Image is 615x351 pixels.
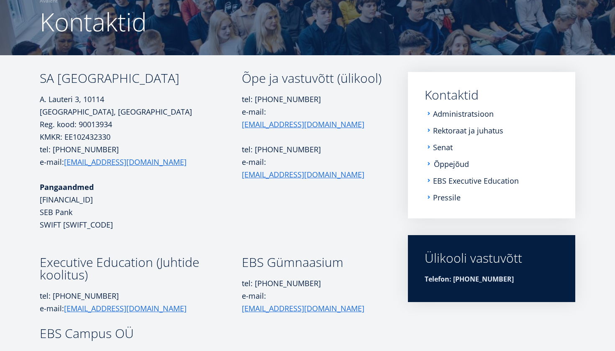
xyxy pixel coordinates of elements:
a: Õppejõud [434,160,469,168]
a: Rektoraat ja juhatus [433,126,503,135]
a: Kontaktid [425,89,559,101]
a: Senat [433,143,453,151]
a: Pressile [433,193,461,202]
p: e-mail: [242,156,384,181]
p: A. Lauteri 3, 10114 [GEOGRAPHIC_DATA], [GEOGRAPHIC_DATA] Reg. kood: 90013934 [40,93,242,131]
span: Kontaktid [40,5,147,39]
h3: Õpe ja vastuvõtt (ülikool) [242,72,384,85]
p: tel: [PHONE_NUMBER] e-mail: [242,277,384,315]
a: EBS Executive Education [433,177,519,185]
h3: Executive Education (Juhtide koolitus) [40,256,242,281]
div: Ülikooli vastuvõtt [425,252,559,264]
a: [EMAIL_ADDRESS][DOMAIN_NAME] [242,118,364,131]
h3: EBS Campus OÜ [40,327,242,340]
h3: EBS Gümnaasium [242,256,384,269]
h3: SA [GEOGRAPHIC_DATA] [40,72,242,85]
p: tel: [PHONE_NUMBER] e-mail: [40,290,242,315]
strong: Telefon: [PHONE_NUMBER] [425,274,514,284]
a: Administratsioon [433,110,494,118]
a: [EMAIL_ADDRESS][DOMAIN_NAME] [242,168,364,181]
p: tel: [PHONE_NUMBER] [242,143,384,156]
p: tel: [PHONE_NUMBER] e-mail: [40,143,242,168]
p: KMKR: EE102432330 [40,131,242,143]
a: [EMAIL_ADDRESS][DOMAIN_NAME] [64,156,187,168]
a: [EMAIL_ADDRESS][DOMAIN_NAME] [242,302,364,315]
a: [EMAIL_ADDRESS][DOMAIN_NAME] [64,302,187,315]
p: tel: [PHONE_NUMBER] e-mail: [242,93,384,131]
strong: Pangaandmed [40,182,94,192]
p: [FINANCIAL_ID] SEB Pank SWIFT [SWIFT_CODE] [40,181,242,231]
